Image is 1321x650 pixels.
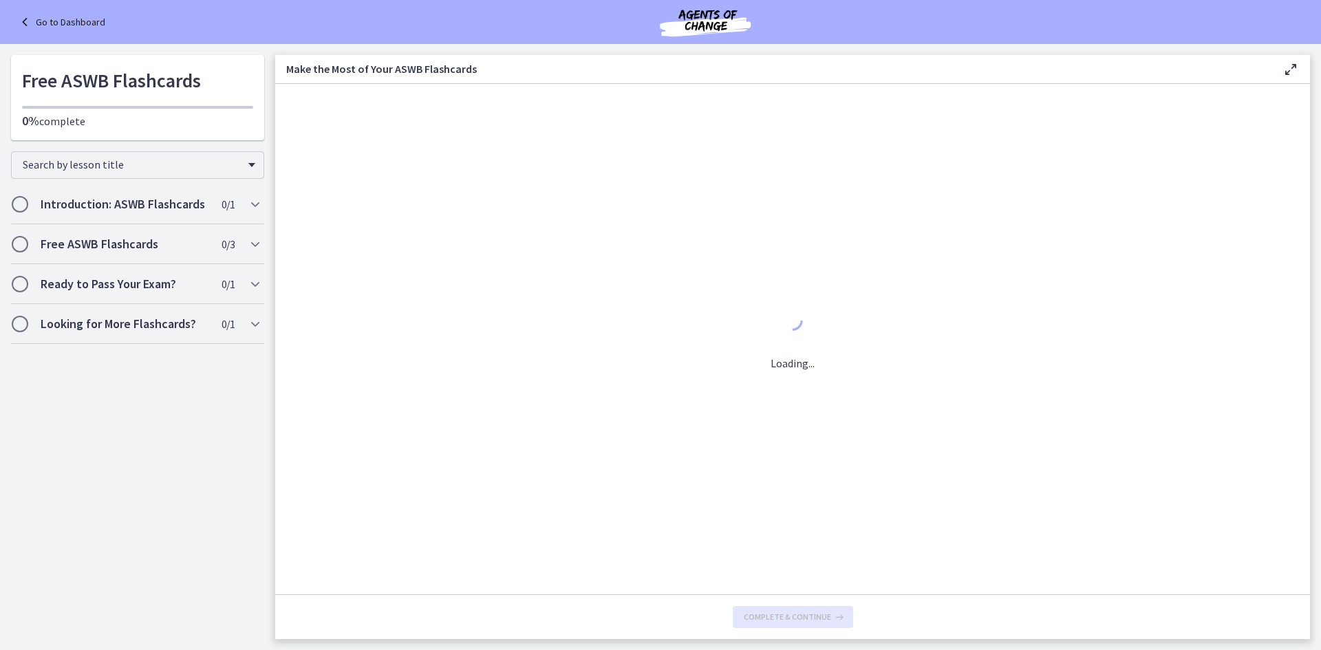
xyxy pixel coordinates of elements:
span: 0 / 1 [222,276,235,292]
h2: Ready to Pass Your Exam? [41,276,208,292]
h3: Make the Most of Your ASWB Flashcards [286,61,1260,77]
span: Complete & continue [744,611,831,622]
span: 0 / 3 [222,236,235,252]
span: 0% [22,113,39,129]
span: Search by lesson title [23,158,241,171]
h2: Introduction: ASWB Flashcards [41,196,208,213]
h1: Free ASWB Flashcards [22,66,253,95]
img: Agents of Change [623,6,788,39]
h2: Free ASWB Flashcards [41,236,208,252]
h2: Looking for More Flashcards? [41,316,208,332]
div: 1 [771,307,815,338]
span: 0 / 1 [222,196,235,213]
span: 0 / 1 [222,316,235,332]
button: Complete & continue [733,606,853,628]
p: complete [22,113,253,129]
div: Search by lesson title [11,151,264,179]
p: Loading... [771,355,815,371]
a: Go to Dashboard [17,14,105,30]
